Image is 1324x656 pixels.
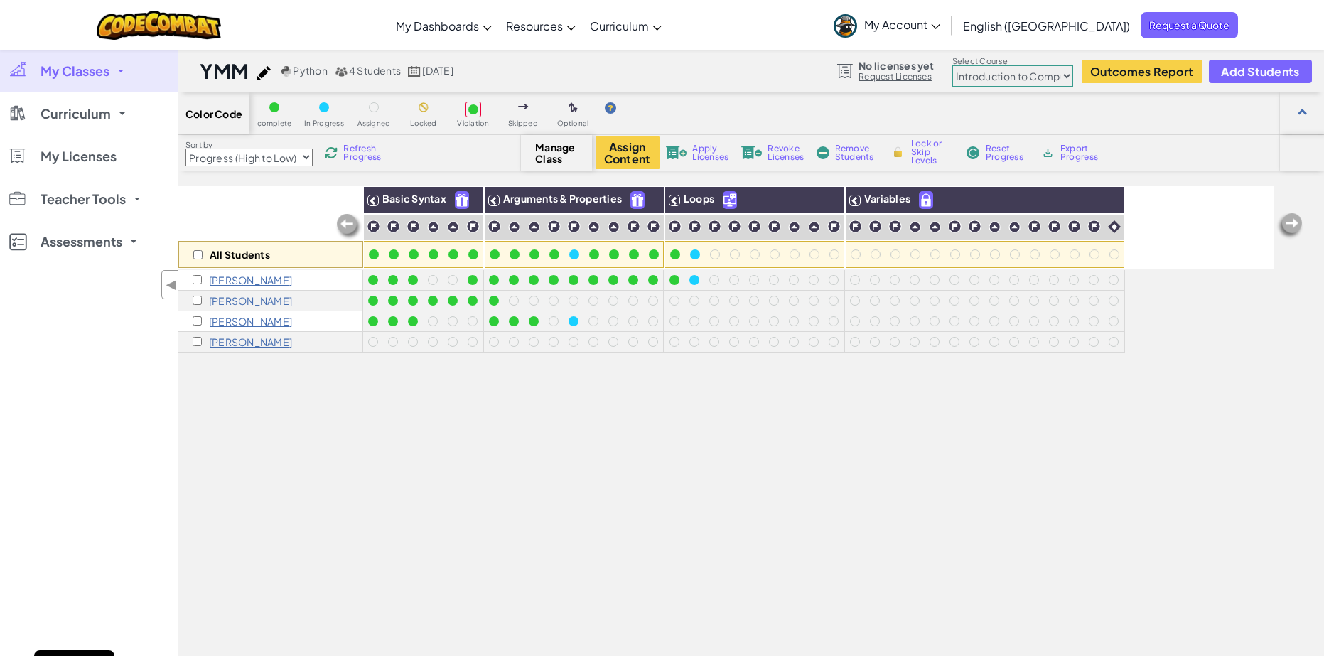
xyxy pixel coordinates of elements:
[1060,144,1104,161] span: Export Progress
[692,144,728,161] span: Apply Licenses
[557,119,589,127] span: Optional
[97,11,221,40] img: CodeCombat logo
[968,220,981,233] img: IconChallengeLevel.svg
[859,60,934,71] span: No licenses yet
[209,316,292,327] p: Leo T
[293,64,327,77] span: Python
[382,192,446,205] span: Basic Syntax
[835,144,878,161] span: Remove Students
[506,18,563,33] span: Resources
[909,221,921,233] img: IconPracticeLevel.svg
[41,107,111,120] span: Curriculum
[768,220,781,233] img: IconChallengeLevel.svg
[503,192,622,205] span: Arguments & Properties
[948,220,962,233] img: IconChallengeLevel.svg
[963,18,1130,33] span: English ([GEOGRAPHIC_DATA])
[508,119,538,127] span: Skipped
[920,192,932,208] img: IconPaidLevel.svg
[1209,60,1311,83] button: Add Students
[952,55,1073,67] label: Select Course
[335,66,348,77] img: MultipleUsers.png
[41,193,126,205] span: Teacher Tools
[647,220,660,233] img: IconChallengeLevel.svg
[1087,220,1101,233] img: IconChallengeLevel.svg
[708,220,721,233] img: IconChallengeLevel.svg
[41,235,122,248] span: Assessments
[864,192,910,205] span: Variables
[447,221,459,233] img: IconPracticeLevel.svg
[389,6,499,45] a: My Dashboards
[868,220,882,233] img: IconChallengeLevel.svg
[304,119,344,127] span: In Progress
[890,146,905,158] img: IconLock.svg
[410,119,436,127] span: Locked
[1141,12,1238,38] a: Request a Quote
[631,192,644,208] img: IconFreeLevelv2.svg
[367,220,380,233] img: IconChallengeLevel.svg
[508,221,520,233] img: IconPracticeLevel.svg
[41,65,109,77] span: My Classes
[210,249,270,260] p: All Students
[1082,60,1202,83] button: Outcomes Report
[1067,220,1081,233] img: IconChallengeLevel.svg
[456,192,468,208] img: IconFreeLevelv2.svg
[41,150,117,163] span: My Licenses
[1048,220,1061,233] img: IconChallengeLevel.svg
[567,220,581,233] img: IconChallengeLevel.svg
[457,119,489,127] span: Violation
[427,221,439,233] img: IconPracticeLevel.svg
[723,192,736,208] img: IconUnlockWithCall.svg
[569,102,578,114] img: IconOptionalLevel.svg
[986,144,1028,161] span: Reset Progress
[788,221,800,233] img: IconPracticeLevel.svg
[185,139,313,151] label: Sort by
[343,144,387,161] span: Refresh Progress
[209,274,292,286] p: Alfie S
[535,141,577,164] span: Manage Class
[859,71,934,82] a: Request Licenses
[209,336,292,348] p: Tyler H
[605,102,616,114] img: IconHint.svg
[408,66,421,77] img: calendar.svg
[888,220,902,233] img: IconChallengeLevel.svg
[547,220,561,233] img: IconChallengeLevel.svg
[596,136,660,169] button: Assign Content
[864,17,940,32] span: My Account
[387,220,400,233] img: IconChallengeLevel.svg
[1221,65,1299,77] span: Add Students
[608,221,620,233] img: IconPracticeLevel.svg
[518,104,529,109] img: IconSkippedLevel.svg
[966,146,980,159] img: IconReset.svg
[668,220,682,233] img: IconChallengeLevel.svg
[257,119,292,127] span: complete
[1041,146,1055,159] img: IconArchive.svg
[281,66,292,77] img: python.png
[989,221,1001,233] img: IconPracticeLevel.svg
[185,108,242,119] span: Color Code
[741,146,763,159] img: IconLicenseRevoke.svg
[1008,221,1021,233] img: IconPracticeLevel.svg
[200,58,249,85] h1: YMM
[335,213,363,241] img: Arrow_Left_Inactive.png
[396,18,479,33] span: My Dashboards
[748,220,761,233] img: IconChallengeLevel.svg
[422,64,453,77] span: [DATE]
[956,6,1137,45] a: English ([GEOGRAPHIC_DATA])
[666,146,687,159] img: IconLicenseApply.svg
[827,220,841,233] img: IconChallengeLevel.svg
[929,221,941,233] img: IconPracticeLevel.svg
[166,274,178,295] span: ◀
[209,295,292,306] p: Joe R
[1108,220,1121,233] img: IconIntro.svg
[325,146,338,159] img: IconReload.svg
[911,139,953,165] span: Lock or Skip Levels
[1028,220,1041,233] img: IconChallengeLevel.svg
[257,66,271,80] img: iconPencil.svg
[590,18,649,33] span: Curriculum
[357,119,391,127] span: Assigned
[528,221,540,233] img: IconPracticeLevel.svg
[499,6,583,45] a: Resources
